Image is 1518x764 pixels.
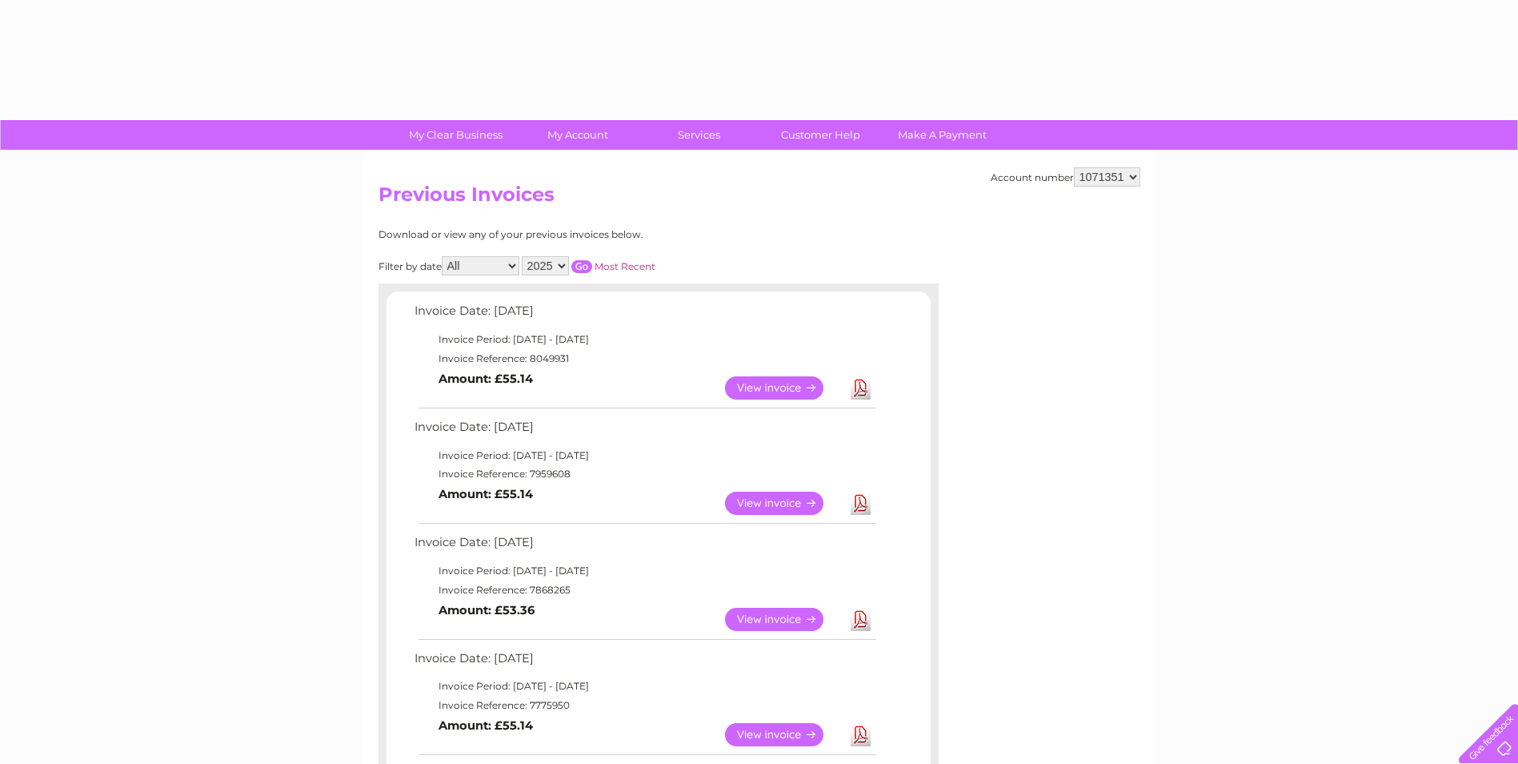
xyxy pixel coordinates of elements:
a: View [725,723,843,746]
b: Amount: £55.14 [439,718,533,733]
div: Account number [991,167,1140,187]
h2: Previous Invoices [378,183,1140,214]
td: Invoice Date: [DATE] [411,416,879,446]
a: Make A Payment [876,120,1008,150]
td: Invoice Period: [DATE] - [DATE] [411,446,879,465]
b: Amount: £53.36 [439,603,535,617]
a: Most Recent [595,260,655,272]
td: Invoice Reference: 7775950 [411,696,879,715]
a: View [725,492,843,515]
a: Download [851,723,871,746]
a: View [725,376,843,400]
td: Invoice Reference: 7868265 [411,581,879,600]
a: Services [633,120,765,150]
div: Download or view any of your previous invoices below. [378,229,799,240]
td: Invoice Period: [DATE] - [DATE] [411,677,879,696]
td: Invoice Period: [DATE] - [DATE] [411,561,879,581]
td: Invoice Date: [DATE] [411,648,879,678]
a: Download [851,376,871,400]
a: My Clear Business [390,120,522,150]
td: Invoice Date: [DATE] [411,300,879,330]
div: Filter by date [378,256,799,275]
a: Download [851,608,871,631]
a: Customer Help [755,120,887,150]
td: Invoice Date: [DATE] [411,532,879,561]
a: My Account [511,120,643,150]
a: View [725,608,843,631]
a: Download [851,492,871,515]
b: Amount: £55.14 [439,372,533,386]
td: Invoice Reference: 7959608 [411,464,879,484]
td: Invoice Period: [DATE] - [DATE] [411,330,879,349]
td: Invoice Reference: 8049931 [411,349,879,368]
b: Amount: £55.14 [439,487,533,501]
